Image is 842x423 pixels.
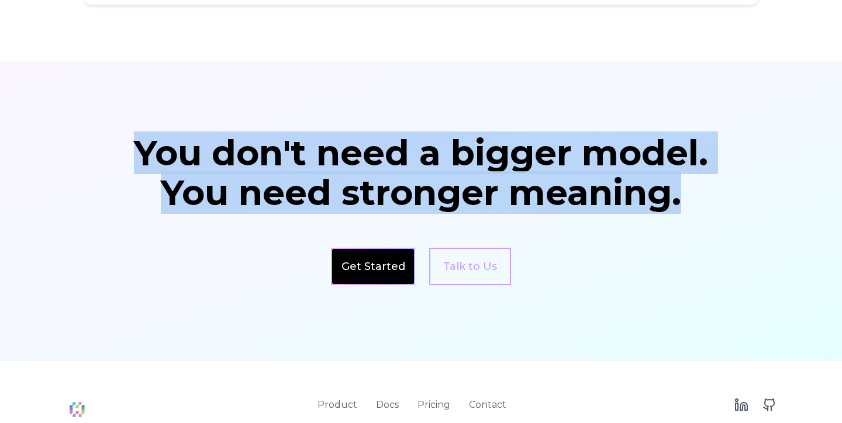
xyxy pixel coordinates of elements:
[429,248,511,285] a: Talk to Us
[469,398,506,412] a: Contact
[341,258,405,275] a: Get Started
[417,398,450,412] a: Pricing
[318,398,357,412] a: Product
[122,136,720,171] div: You don't need a bigger model.
[122,175,720,210] div: You need stronger meaning.
[376,398,399,412] a: Docs
[65,398,89,421] img: Hypernym Logo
